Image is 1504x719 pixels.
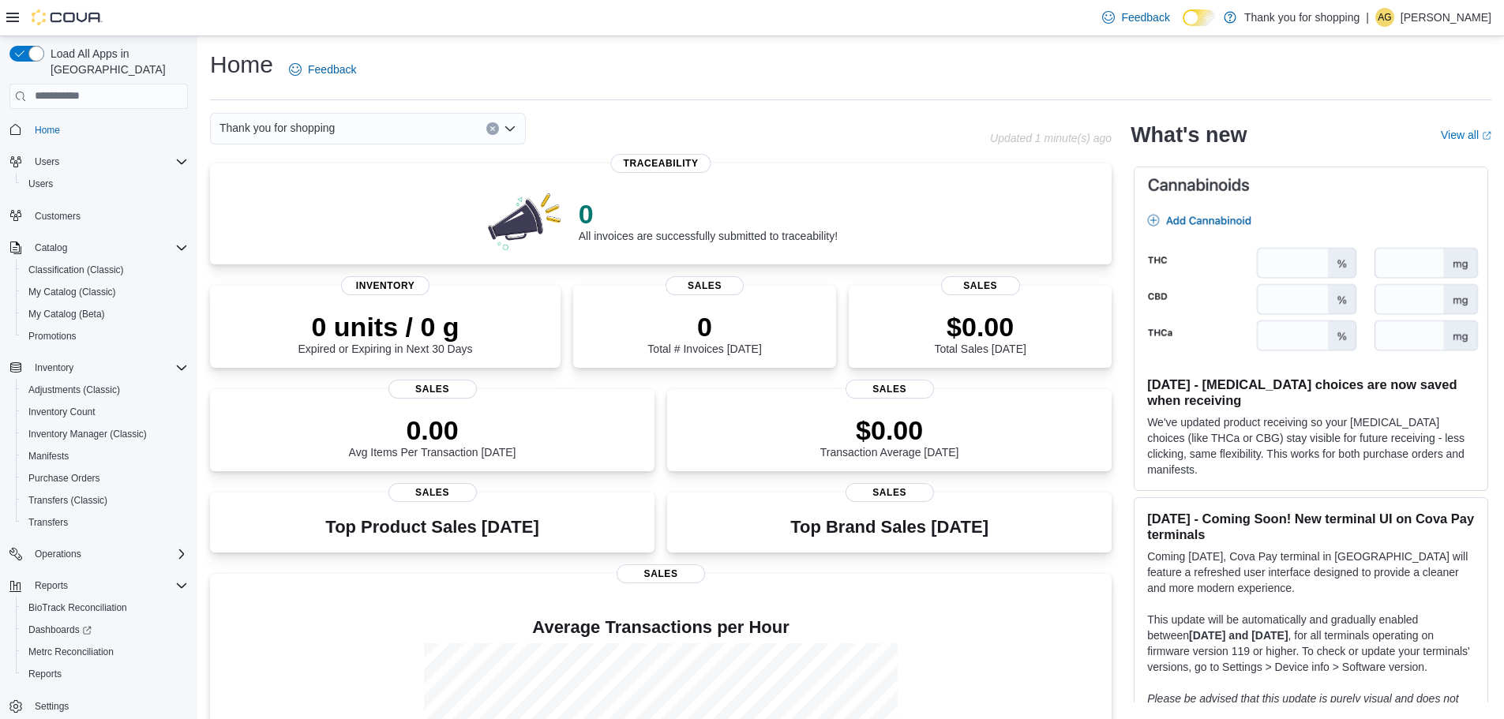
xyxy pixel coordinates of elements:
span: Users [35,155,59,168]
h2: What's new [1131,122,1247,148]
button: Settings [3,695,194,717]
span: Operations [35,548,81,560]
button: My Catalog (Beta) [16,303,194,325]
p: | [1366,8,1369,27]
a: View allExternal link [1441,129,1491,141]
button: Users [16,173,194,195]
p: Updated 1 minute(s) ago [990,132,1112,144]
span: Manifests [22,447,188,466]
button: Reports [3,575,194,597]
span: Load All Apps in [GEOGRAPHIC_DATA] [44,46,188,77]
span: Customers [35,210,81,223]
span: Sales [388,380,477,399]
span: Thank you for shopping [219,118,335,137]
a: Purchase Orders [22,469,107,488]
p: $0.00 [820,414,959,446]
span: Sales [388,483,477,502]
span: Adjustments (Classic) [22,380,188,399]
button: Users [28,152,66,171]
span: Manifests [28,450,69,462]
h3: [DATE] - Coming Soon! New terminal UI on Cova Pay terminals [1147,511,1475,542]
div: Alejandro Gomez [1375,8,1394,27]
a: Customers [28,207,87,226]
svg: External link [1482,131,1491,140]
span: BioTrack Reconciliation [28,601,127,614]
a: BioTrack Reconciliation [22,598,133,617]
span: Sales [846,483,934,502]
span: Home [28,120,188,140]
span: Customers [28,206,188,226]
span: Purchase Orders [22,469,188,488]
span: Sales [846,380,934,399]
span: Metrc Reconciliation [28,646,114,658]
a: Home [28,121,66,140]
button: Transfers (Classic) [16,489,194,511]
h3: Top Brand Sales [DATE] [790,518,988,537]
strong: [DATE] and [DATE] [1189,629,1288,642]
h4: Average Transactions per Hour [223,618,1099,637]
button: Customers [3,204,194,227]
span: My Catalog (Classic) [22,283,188,301]
p: Coming [DATE], Cova Pay terminal in [GEOGRAPHIC_DATA] will feature a refreshed user interface des... [1147,549,1475,596]
span: Reports [28,576,188,595]
button: Users [3,151,194,173]
span: My Catalog (Beta) [22,305,188,324]
span: Users [28,152,188,171]
a: Promotions [22,327,83,346]
p: [PERSON_NAME] [1401,8,1491,27]
a: Settings [28,697,75,716]
a: Metrc Reconciliation [22,642,120,661]
span: Dashboards [28,624,92,636]
span: Promotions [28,330,77,343]
a: Classification (Classic) [22,260,130,279]
img: Cova [32,9,103,25]
span: Catalog [28,238,188,257]
button: Classification (Classic) [16,259,194,281]
a: Manifests [22,447,75,466]
p: Thank you for shopping [1244,8,1360,27]
span: Metrc Reconciliation [22,642,188,661]
span: Inventory Manager (Classic) [22,425,188,444]
button: Open list of options [504,122,516,135]
button: Reports [28,576,74,595]
a: Reports [22,665,68,683]
span: Sales [617,564,705,583]
span: Inventory [35,361,73,374]
span: Transfers (Classic) [22,491,188,510]
a: Transfers (Classic) [22,491,114,510]
span: Traceability [611,154,711,173]
button: Inventory [3,357,194,379]
button: Clear input [486,122,499,135]
img: 0 [484,189,566,252]
div: All invoices are successfully submitted to traceability! [579,198,838,242]
a: My Catalog (Classic) [22,283,122,301]
span: Transfers [22,513,188,532]
span: Transfers (Classic) [28,494,107,507]
button: Reports [16,663,194,685]
button: Adjustments (Classic) [16,379,194,401]
button: Home [3,118,194,141]
span: Sales [666,276,744,295]
span: Settings [28,696,188,716]
a: Users [22,174,59,193]
button: Manifests [16,445,194,467]
button: My Catalog (Classic) [16,281,194,303]
span: Inventory [341,276,429,295]
a: Inventory Count [22,403,102,421]
h3: Top Product Sales [DATE] [325,518,538,537]
button: Transfers [16,511,194,534]
p: We've updated product receiving so your [MEDICAL_DATA] choices (like THCa or CBG) stay visible fo... [1147,414,1475,477]
span: Classification (Classic) [28,264,124,276]
button: Metrc Reconciliation [16,641,194,663]
a: Dashboards [22,620,98,639]
span: Adjustments (Classic) [28,384,120,396]
span: Feedback [1121,9,1169,25]
span: Inventory Count [22,403,188,421]
div: Total Sales [DATE] [934,311,1026,355]
span: AG [1378,8,1391,27]
button: Promotions [16,325,194,347]
span: Dashboards [22,620,188,639]
a: Feedback [1096,2,1176,33]
span: Promotions [22,327,188,346]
